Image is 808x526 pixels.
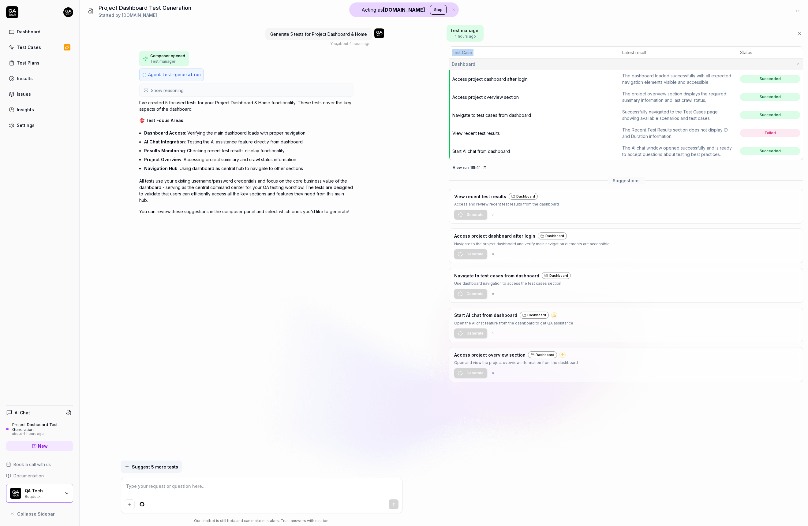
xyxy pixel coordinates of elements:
div: Test Cases [17,44,41,50]
div: Test Plans [17,60,39,66]
span: 4 hours ago [450,34,480,39]
button: Show reasoning [140,84,353,96]
li: : Using dashboard as central hub to navigate to other sections [144,164,353,173]
div: The AI chat window opened successfully and is ready to accept questions about testing best practi... [622,145,735,157]
span: View recent test results [452,131,500,136]
a: Dashboard [528,351,557,358]
span: Succeeded [740,147,800,155]
p: Open and view the project overview information from the dashboard [454,360,578,366]
p: Navigate to the project dashboard and verify main navigation elements are accessible [454,241,610,247]
span: Succeeded [740,75,800,83]
a: Project Dashboard Test Generationabout 4 hours ago [6,422,73,436]
button: Test manager4 hours ago [447,25,484,42]
span: Test manager [150,59,175,64]
span: Generate [466,212,484,217]
span: 🎯 Test Focus Areas: [139,118,185,123]
th: Latest result [620,47,738,58]
button: Generate [454,368,487,378]
div: Results [17,75,33,82]
span: Generate 5 tests for Project Dashboard & Home [270,31,367,37]
a: Book a call with us [6,461,73,468]
div: The project overview section displays the required summary information and last crawl status. [622,91,735,103]
button: Composer openedTest manager [139,51,189,66]
h3: Start AI chat from dashboard [454,312,517,318]
p: Open the AI chat feature from the dashboard to get QA assistance [454,320,573,326]
div: Project Dashboard Test Generation [12,422,73,432]
a: Results [6,72,73,84]
div: The dashboard loaded successfully with all expected navigation elements visible and accessible. [622,72,735,85]
button: Generate [454,249,487,259]
span: Book a call with us [13,461,51,468]
span: Succeeded [740,93,800,101]
div: , about 4 hours ago [330,41,371,46]
div: Dashboard [520,312,549,319]
div: Our chatbot is still beta and can make mistakes. Trust answers with caution. [121,518,402,524]
span: Access project dashboard after login [452,76,528,82]
span: You [330,41,337,46]
span: Dashboard Access [144,130,185,135]
h3: Access project overview section [454,352,526,358]
span: AI Chat Integration [144,139,185,144]
div: QA Tech [25,488,60,494]
div: about 4 hours ago [12,432,73,436]
span: Documentation [13,472,44,479]
div: Dashboard [17,28,40,35]
a: New [6,441,73,451]
li: : Verifying the main dashboard loads with proper navigation [144,128,353,137]
span: Show reasoning [151,87,184,94]
a: Navigate to test cases from dashboard [452,113,531,118]
span: Navigation Hub [144,166,178,171]
th: Status [738,47,803,58]
span: Dashboard [452,61,475,67]
li: : Accessing project summary and crawl status information [144,155,353,164]
a: Access project overview section [452,94,519,100]
p: Agent: [148,71,201,78]
button: Generate [454,328,487,338]
a: Documentation [6,472,73,479]
div: Dashboard [538,232,567,239]
button: Suggest 5 more tests [121,461,182,473]
div: Insights [17,106,34,113]
p: I've created 5 focused tests for your Project Dashboard & Home functionality! These tests cover t... [139,99,353,112]
h3: Access project dashboard after login [454,233,535,239]
a: Start AI chat from dashboard [452,149,510,154]
span: Composer opened [150,53,185,59]
span: Succeeded [740,111,800,119]
p: Use dashboard navigation to access the test cases section [454,280,571,287]
span: Suggest 5 more tests [132,464,178,470]
div: The Recent Test Results section does not display ID and Duration information. [622,127,735,139]
a: Dashboard [542,272,571,279]
div: Dashboard [509,193,538,200]
span: Generate [466,331,484,336]
div: Issues [17,91,31,97]
span: Suggestions [608,177,645,184]
p: You can review these suggestions in the composer panel and select which ones you'd like to generate! [139,208,353,215]
span: Generate [466,251,484,257]
button: Collapse Sidebar [6,508,73,520]
h1: Project Dashboard Test Generation [99,4,191,12]
div: Settings [17,122,35,128]
p: Access and review recent test results from the dashboard [454,201,559,207]
button: QA Tech LogoQA TechBugduck [6,484,73,503]
span: Generate [466,370,484,376]
div: Started by [99,12,191,18]
a: Test Cases [6,41,73,53]
a: Insights [6,104,73,116]
span: Results Monitoring [144,148,185,153]
button: View run 'l8h4' [449,163,491,172]
h3: View recent test results [454,193,506,200]
div: Bugduck [25,494,60,498]
a: Dashboard [6,26,73,38]
img: 7ccf6c19-61ad-4a6c-8811-018b02a1b829.jpg [374,28,384,38]
img: QA Tech Logo [10,488,21,499]
th: Test Case [449,47,620,58]
a: Issues [6,88,73,100]
img: 7ccf6c19-61ad-4a6c-8811-018b02a1b829.jpg [63,7,73,17]
button: Add attachment [125,499,135,509]
span: test-generation [162,72,201,77]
